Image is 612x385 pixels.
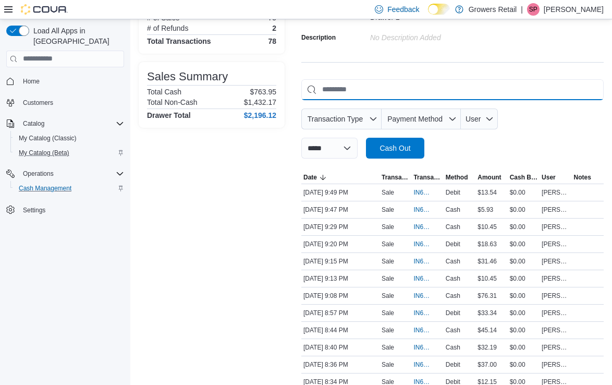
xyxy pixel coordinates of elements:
[382,326,394,334] p: Sale
[413,240,431,248] span: IN6FPW-1997350
[508,186,540,199] div: $0.00
[478,292,497,300] span: $76.31
[2,116,128,131] button: Catalog
[19,117,48,130] button: Catalog
[508,221,540,233] div: $0.00
[542,257,569,266] span: [PERSON_NAME]
[542,326,569,334] span: [PERSON_NAME]
[23,119,44,128] span: Catalog
[366,138,424,159] button: Cash Out
[23,170,54,178] span: Operations
[527,3,540,16] div: Seth Paryani
[29,26,124,46] span: Load All Apps in [GEOGRAPHIC_DATA]
[19,184,71,192] span: Cash Management
[413,206,431,214] span: IN6FPW-1997396
[446,206,460,214] span: Cash
[446,343,460,352] span: Cash
[446,292,460,300] span: Cash
[508,307,540,319] div: $0.00
[19,134,77,142] span: My Catalog (Classic)
[301,186,380,199] div: [DATE] 9:49 PM
[413,272,441,285] button: IN6FPW-1997336
[521,3,523,16] p: |
[268,37,276,45] h4: 78
[508,358,540,371] div: $0.00
[508,255,540,268] div: $0.00
[413,341,441,354] button: IN6FPW-1997270
[413,255,441,268] button: IN6FPW-1997338
[370,29,510,42] div: No Description added
[446,173,468,182] span: Method
[301,79,604,100] input: This is a search bar. As you type, the results lower in the page will automatically filter.
[478,173,501,182] span: Amount
[382,240,394,248] p: Sale
[475,171,507,184] button: Amount
[413,257,431,266] span: IN6FPW-1997338
[23,206,45,214] span: Settings
[10,131,128,146] button: My Catalog (Classic)
[411,171,443,184] button: Transaction #
[301,171,380,184] button: Date
[301,290,380,302] div: [DATE] 9:08 PM
[428,4,450,15] input: Dark Mode
[478,343,497,352] span: $32.19
[469,3,517,16] p: Growers Retail
[15,132,81,145] a: My Catalog (Classic)
[147,88,181,96] h6: Total Cash
[478,223,497,231] span: $10.45
[413,324,441,336] button: IN6FPW-1997278
[301,221,380,233] div: [DATE] 9:29 PM
[301,238,380,250] div: [DATE] 9:20 PM
[23,77,40,86] span: Home
[382,274,394,283] p: Sale
[478,188,497,197] span: $13.54
[413,360,431,369] span: IN6FPW-1997262
[413,290,441,302] button: IN6FPW-1997325
[478,206,493,214] span: $5.93
[540,171,571,184] button: User
[147,37,211,45] h4: Total Transactions
[542,360,569,369] span: [PERSON_NAME]
[382,223,394,231] p: Sale
[301,272,380,285] div: [DATE] 9:13 PM
[542,188,569,197] span: [PERSON_NAME]
[19,149,69,157] span: My Catalog (Beta)
[301,341,380,354] div: [DATE] 8:40 PM
[446,257,460,266] span: Cash
[301,109,382,129] button: Transaction Type
[147,70,228,83] h3: Sales Summary
[413,292,431,300] span: IN6FPW-1997325
[542,240,569,248] span: [PERSON_NAME]
[382,292,394,300] p: Sale
[413,221,441,233] button: IN6FPW-1997363
[413,307,441,319] button: IN6FPW-1997305
[19,117,124,130] span: Catalog
[301,255,380,268] div: [DATE] 9:15 PM
[446,274,460,283] span: Cash
[413,188,431,197] span: IN6FPW-1997400
[272,24,276,32] p: 2
[19,96,124,109] span: Customers
[572,171,604,184] button: Notes
[413,343,431,352] span: IN6FPW-1997270
[382,173,409,182] span: Transaction Type
[508,203,540,216] div: $0.00
[478,309,497,317] span: $33.34
[508,272,540,285] div: $0.00
[23,99,53,107] span: Customers
[382,188,394,197] p: Sale
[382,343,394,352] p: Sale
[508,341,540,354] div: $0.00
[508,324,540,336] div: $0.00
[2,202,128,217] button: Settings
[542,206,569,214] span: [PERSON_NAME]
[544,3,604,16] p: [PERSON_NAME]
[2,95,128,110] button: Customers
[508,290,540,302] div: $0.00
[19,203,124,216] span: Settings
[446,223,460,231] span: Cash
[15,147,124,159] span: My Catalog (Beta)
[446,188,460,197] span: Debit
[444,171,475,184] button: Method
